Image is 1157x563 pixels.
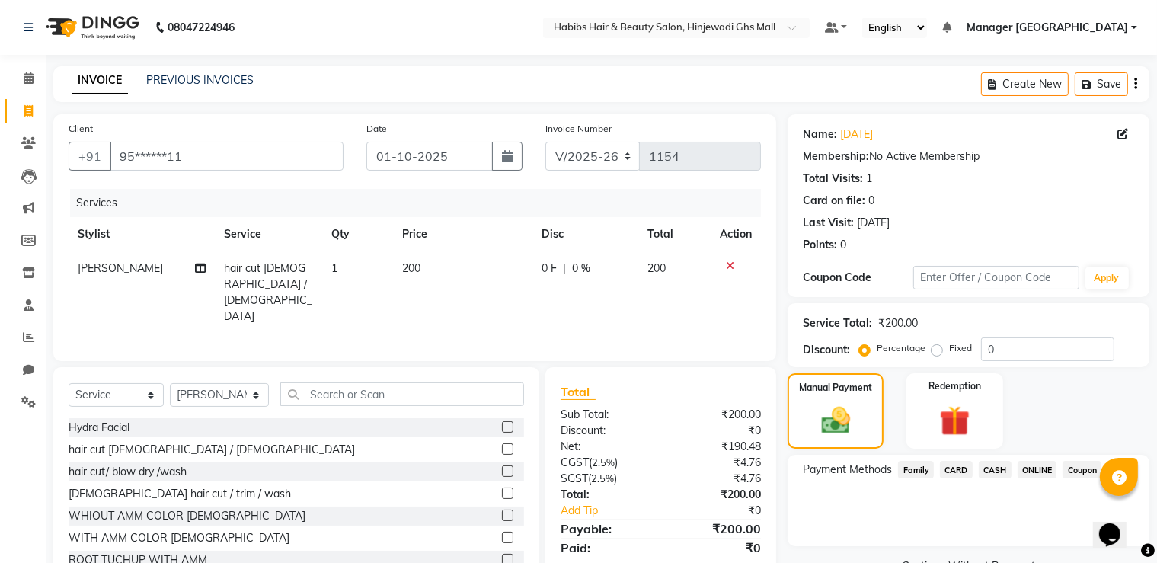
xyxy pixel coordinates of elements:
[840,126,873,142] a: [DATE]
[69,530,289,546] div: WITH AMM COLOR [DEMOGRAPHIC_DATA]
[549,520,661,538] div: Payable:
[803,171,863,187] div: Total Visits:
[878,315,918,331] div: ₹200.00
[69,508,305,524] div: WHIOUT AMM COLOR [DEMOGRAPHIC_DATA]
[979,461,1012,478] span: CASH
[1093,502,1142,548] iframe: chat widget
[532,217,638,251] th: Disc
[638,217,711,251] th: Total
[661,487,773,503] div: ₹200.00
[967,20,1128,36] span: Manager [GEOGRAPHIC_DATA]
[1018,461,1057,478] span: ONLINE
[70,189,772,217] div: Services
[72,67,128,94] a: INVOICE
[561,384,596,400] span: Total
[877,341,925,355] label: Percentage
[803,270,913,286] div: Coupon Code
[366,122,387,136] label: Date
[331,261,337,275] span: 1
[215,217,322,251] th: Service
[549,471,661,487] div: ( )
[78,261,163,275] span: [PERSON_NAME]
[146,73,254,87] a: PREVIOUS INVOICES
[69,142,111,171] button: +91
[168,6,235,49] b: 08047224946
[857,215,890,231] div: [DATE]
[1075,72,1128,96] button: Save
[840,237,846,253] div: 0
[868,193,874,209] div: 0
[803,237,837,253] div: Points:
[661,439,773,455] div: ₹190.48
[549,539,661,557] div: Paid:
[661,407,773,423] div: ₹200.00
[1063,461,1101,478] span: Coupon
[803,149,1134,165] div: No Active Membership
[803,342,850,358] div: Discount:
[110,142,344,171] input: Search by Name/Mobile/Email/Code
[549,407,661,423] div: Sub Total:
[1085,267,1129,289] button: Apply
[224,261,312,323] span: hair cut [DEMOGRAPHIC_DATA] / [DEMOGRAPHIC_DATA]
[549,455,661,471] div: ( )
[981,72,1069,96] button: Create New
[561,456,589,469] span: CGST
[803,193,865,209] div: Card on file:
[69,420,129,436] div: Hydra Facial
[803,215,854,231] div: Last Visit:
[69,464,187,480] div: hair cut/ blow dry /wash
[866,171,872,187] div: 1
[561,472,588,485] span: SGST
[563,261,566,277] span: |
[803,315,872,331] div: Service Total:
[591,472,614,485] span: 2.5%
[803,149,869,165] div: Membership:
[322,217,394,251] th: Qty
[549,487,661,503] div: Total:
[661,520,773,538] div: ₹200.00
[898,461,934,478] span: Family
[549,423,661,439] div: Discount:
[69,442,355,458] div: hair cut [DEMOGRAPHIC_DATA] / [DEMOGRAPHIC_DATA]
[913,266,1079,289] input: Enter Offer / Coupon Code
[711,217,761,251] th: Action
[661,423,773,439] div: ₹0
[679,503,772,519] div: ₹0
[949,341,972,355] label: Fixed
[928,379,981,393] label: Redemption
[402,261,420,275] span: 200
[280,382,524,406] input: Search or Scan
[69,486,291,502] div: [DEMOGRAPHIC_DATA] hair cut / trim / wash
[803,462,892,478] span: Payment Methods
[393,217,532,251] th: Price
[803,126,837,142] div: Name:
[549,439,661,455] div: Net:
[661,539,773,557] div: ₹0
[799,381,872,395] label: Manual Payment
[69,122,93,136] label: Client
[661,455,773,471] div: ₹4.76
[545,122,612,136] label: Invoice Number
[930,402,980,440] img: _gift.svg
[549,503,679,519] a: Add Tip
[647,261,666,275] span: 200
[940,461,973,478] span: CARD
[592,456,615,469] span: 2.5%
[813,404,860,437] img: _cash.svg
[572,261,590,277] span: 0 %
[542,261,557,277] span: 0 F
[69,217,215,251] th: Stylist
[661,471,773,487] div: ₹4.76
[39,6,143,49] img: logo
